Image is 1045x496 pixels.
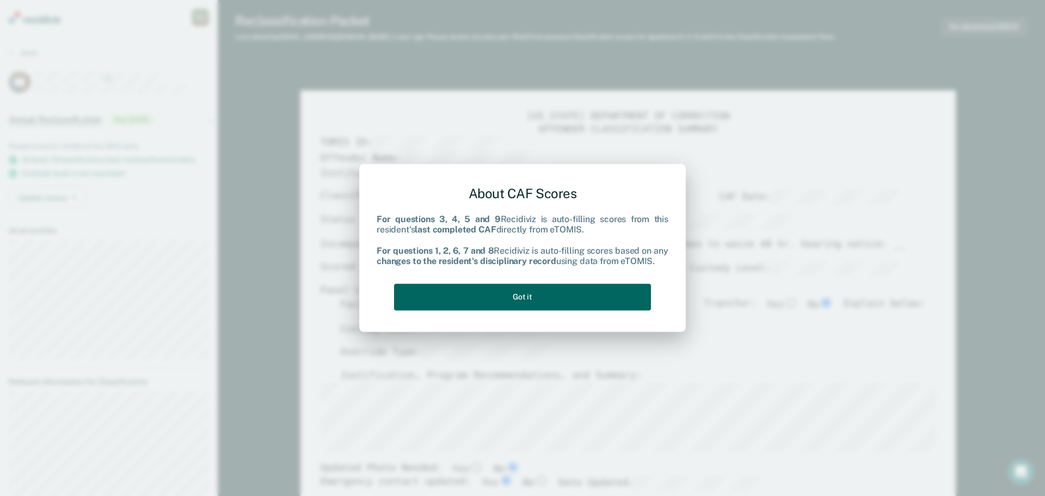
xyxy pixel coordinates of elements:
[415,225,496,235] b: last completed CAF
[377,177,668,210] div: About CAF Scores
[377,256,556,266] b: changes to the resident's disciplinary record
[394,284,651,310] button: Got it
[377,246,494,256] b: For questions 1, 2, 6, 7 and 8
[377,215,668,267] div: Recidiviz is auto-filling scores from this resident's directly from eTOMIS. Recidiviz is auto-fil...
[377,215,501,225] b: For questions 3, 4, 5 and 9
